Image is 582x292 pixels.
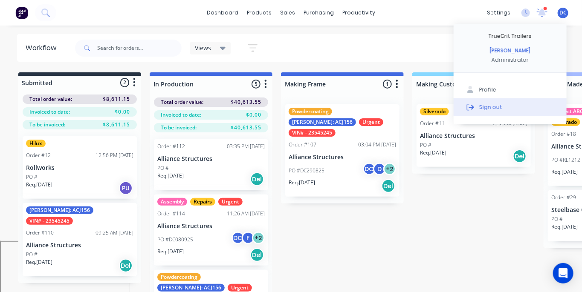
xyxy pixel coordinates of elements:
[15,6,28,19] img: Factory
[338,6,379,19] div: productivity
[363,163,376,175] div: DC
[252,232,265,244] div: + 2
[551,194,576,201] div: Order #29
[420,149,446,157] p: Req. [DATE]
[195,43,211,52] span: Views
[553,263,573,283] div: Open Intercom Messenger
[23,136,137,199] div: HiluxOrder #1212:56 PM [DATE]RollworksPO #Req.[DATE]PU
[119,181,133,195] div: PU
[454,98,567,115] button: Sign out
[29,95,72,103] span: Total order value:
[190,198,215,206] div: Repairs
[479,103,502,111] div: Sign out
[161,111,201,119] span: Invoiced to date:
[420,120,445,127] div: Order #11
[203,6,243,19] a: dashboard
[26,242,133,249] p: Alliance Structures
[228,284,252,292] div: Urgent
[26,43,61,53] div: Workflow
[289,167,324,175] p: PO #DC290825
[154,139,268,190] div: Order #11203:35 PM [DATE]Alliance StructuresPO #Req.[DATE]Del
[115,108,130,116] span: $0.00
[26,181,52,189] p: Req. [DATE]
[227,210,265,218] div: 11:26 AM [DATE]
[231,98,261,106] span: $40,613.55
[157,210,185,218] div: Order #114
[23,203,137,276] div: [PERSON_NAME]: ACJ156VIN# - 23545245Order #11009:25 AM [DATE]Alliance StructuresPO #Req.[DATE]Del
[359,118,383,126] div: Urgent
[157,155,265,163] p: Alliance Structures
[489,32,532,40] div: TrueGrit Trailers
[289,179,315,186] p: Req. [DATE]
[26,217,73,225] div: VIN# - 23545245
[161,98,203,106] span: Total order value:
[276,6,299,19] div: sales
[250,172,264,186] div: Del
[492,56,529,64] div: Administrator
[157,236,193,243] p: PO #DC080925
[96,152,133,159] div: 12:56 PM [DATE]
[103,121,130,129] span: $8,611.15
[161,124,197,132] span: To be invoiced:
[559,9,567,17] span: DC
[551,215,563,223] p: PO #
[227,143,265,150] div: 03:35 PM [DATE]
[26,206,93,214] div: [PERSON_NAME]: ACJ156
[103,95,130,103] span: $8,611.15
[454,81,567,98] button: Profile
[154,195,268,266] div: AssemblyRepairsUrgentOrder #11411:26 AM [DATE]Alliance StructuresPO #DC080925DCF+2Req.[DATE]Del
[420,132,527,140] p: Alliance Structures
[551,130,576,138] div: Order #18
[420,108,449,115] div: Silverado
[490,47,530,54] div: [PERSON_NAME]
[289,129,336,137] div: VIN# - 23545245
[157,172,184,180] p: Req. [DATE]
[26,152,51,159] div: Order #12
[218,198,243,206] div: Urgent
[26,164,133,172] p: Rollworks
[157,284,225,292] div: [PERSON_NAME]: ACJ156
[250,248,264,262] div: Del
[26,251,38,258] p: PO #
[232,232,244,244] div: DC
[420,141,431,149] p: PO #
[231,124,261,132] span: $40,613.55
[382,179,395,193] div: Del
[289,141,316,149] div: Order #107
[157,143,185,150] div: Order #112
[242,232,255,244] div: F
[285,104,400,197] div: Powdercoating[PERSON_NAME]: ACJ156UrgentVIN# - 23545245Order #10703:04 PM [DATE]Alliance Structur...
[157,248,184,255] p: Req. [DATE]
[289,154,396,161] p: Alliance Structures
[373,163,386,175] div: D
[299,6,338,19] div: purchasing
[157,164,169,172] p: PO #
[97,40,182,57] input: Search for orders...
[157,198,187,206] div: Assembly
[243,6,276,19] div: products
[157,273,201,281] div: Powdercoating
[513,149,527,163] div: Del
[289,108,332,115] div: Powdercoating
[26,229,54,237] div: Order #110
[26,140,46,147] div: Hilux
[26,173,38,181] p: PO #
[358,141,396,149] div: 03:04 PM [DATE]
[551,168,578,176] p: Req. [DATE]
[29,121,65,129] span: To be invoiced:
[289,118,356,126] div: [PERSON_NAME]: ACJ156
[383,163,396,175] div: + 2
[417,104,531,167] div: SilveradoOrder #1112:56 PM [DATE]Alliance StructuresPO #Req.[DATE]Del
[479,86,496,94] div: Profile
[246,111,261,119] span: $0.00
[551,223,578,231] p: Req. [DATE]
[119,259,133,272] div: Del
[96,229,133,237] div: 09:25 AM [DATE]
[551,156,580,164] p: PO #RL1212
[157,223,265,230] p: Alliance Structures
[483,6,515,19] div: settings
[26,258,52,266] p: Req. [DATE]
[29,108,70,116] span: Invoiced to date:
